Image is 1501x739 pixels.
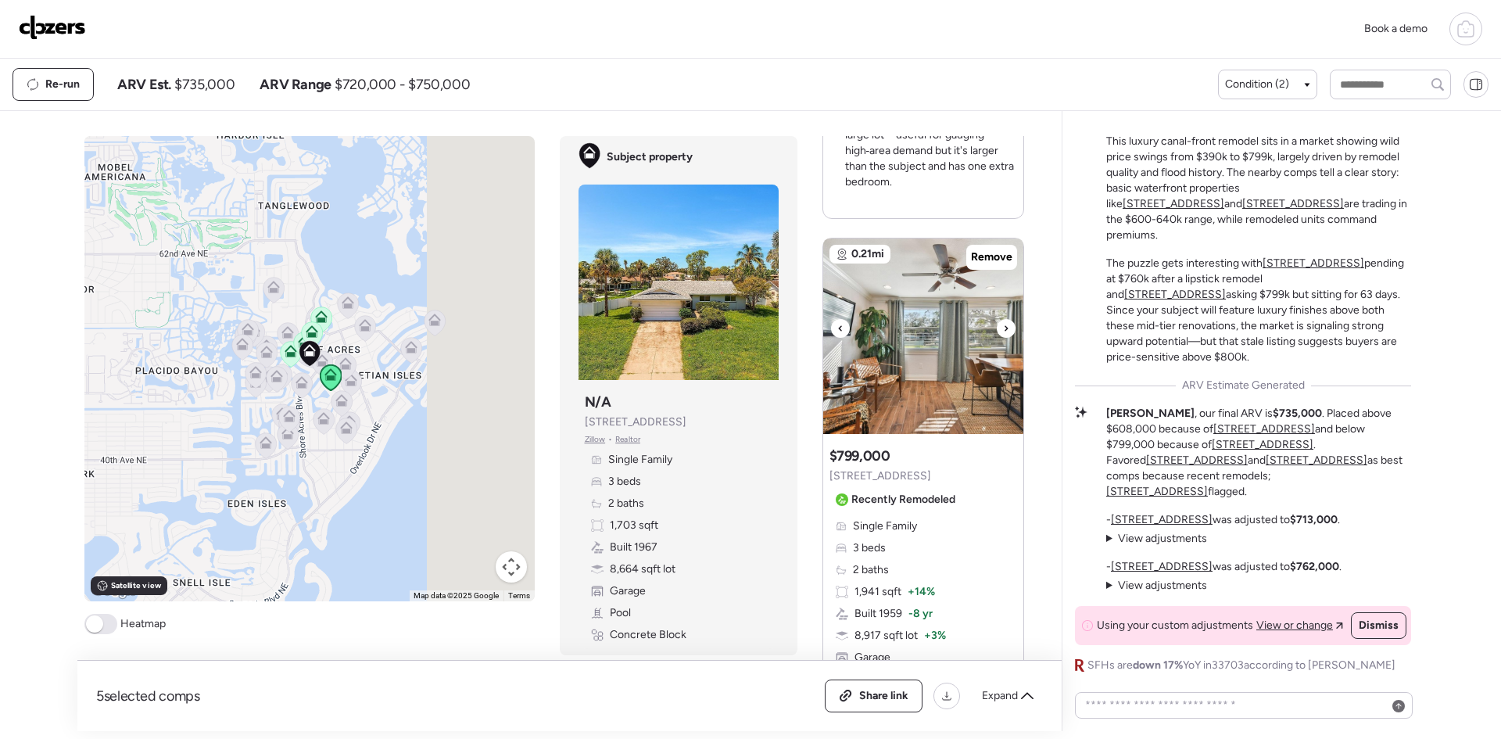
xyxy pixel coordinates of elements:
span: 1,941 sqft [854,584,901,600]
span: View or change [1256,618,1333,633]
a: [STREET_ADDRESS] [1106,485,1208,498]
span: 0.21mi [851,246,884,262]
span: 1,703 sqft [610,518,658,533]
a: [STREET_ADDRESS] [1111,560,1213,573]
span: 5 selected comps [96,687,200,705]
a: View or change [1256,618,1343,633]
span: Satellite view [111,579,161,592]
img: Google [88,581,140,601]
span: ARV Estimate Generated [1182,378,1305,393]
span: • [608,433,612,446]
span: Garage [610,583,646,599]
p: - was adjusted to . [1106,512,1340,528]
span: down 17% [1133,658,1183,672]
p: The puzzle gets interesting with pending at $760k after a lipstick remodel and asking $799k but s... [1106,256,1411,365]
span: Remove [971,249,1012,265]
span: Map data ©2025 Google [414,591,499,600]
a: [STREET_ADDRESS] [1146,454,1248,467]
span: ARV Range [260,75,331,94]
span: View adjustments [1118,532,1207,545]
strong: $762,000 [1290,560,1339,573]
span: 3 beds [608,474,641,490]
a: [STREET_ADDRESS] [1213,422,1315,436]
span: Built 1959 [854,606,902,622]
span: 8,664 sqft lot [610,561,675,577]
span: Share link [859,688,908,704]
span: Single Family [853,518,917,534]
span: + 14% [908,584,935,600]
span: Subject property [607,149,693,165]
span: Realtor [615,433,640,446]
span: Using your custom adjustments [1097,618,1253,633]
span: Dismiss [1359,618,1399,633]
a: [STREET_ADDRESS] [1212,438,1313,451]
span: Re-run [45,77,80,92]
span: + 3% [924,628,946,644]
summary: View adjustments [1106,578,1207,594]
span: Zillow [585,433,606,446]
p: , our final ARV is . Placed above $608,000 because of and below $799,000 because of . Favored and... [1106,406,1411,500]
p: - was adjusted to . [1106,559,1342,575]
span: Single Family [608,452,672,468]
span: [STREET_ADDRESS] [829,468,931,484]
span: Garage [854,650,890,665]
a: [STREET_ADDRESS] [1123,197,1224,210]
a: Open this area in Google Maps (opens a new window) [88,581,140,601]
strong: [PERSON_NAME] [1106,407,1195,420]
img: Logo [19,15,86,40]
a: [STREET_ADDRESS] [1263,256,1364,270]
span: 8,917 sqft lot [854,628,918,644]
h3: $799,000 [829,447,890,465]
span: SFHs are YoY in 33703 according to [PERSON_NAME] [1087,658,1395,673]
span: Built 1967 [610,540,657,555]
span: Condition (2) [1225,77,1289,92]
span: ARV Est. [117,75,171,94]
span: [STREET_ADDRESS] [585,414,686,430]
span: 2 baths [608,496,644,511]
summary: View adjustments [1106,531,1207,547]
p: This luxury canal-front remodel sits in a market showing wild price swings from $390k to $799k, l... [1106,134,1411,243]
a: Terms (opens in new tab) [508,591,530,600]
h3: N/A [585,393,611,411]
span: Recently Remodeled [851,492,955,508]
strong: $735,000 [1273,407,1322,420]
span: Expand [982,688,1018,704]
span: Concrete Block [610,627,686,643]
button: Map camera controls [496,551,527,583]
a: [STREET_ADDRESS] [1124,288,1226,301]
span: 3 beds [853,540,886,556]
span: Heatmap [120,616,166,632]
span: Book a demo [1364,22,1428,35]
span: $720,000 - $750,000 [335,75,470,94]
span: Pool [610,605,631,621]
span: View adjustments [1118,579,1207,592]
span: -8 yr [908,606,933,622]
a: [STREET_ADDRESS] [1111,513,1213,526]
a: [STREET_ADDRESS] [1266,454,1367,467]
span: 2 baths [853,562,889,578]
span: $735,000 [174,75,235,94]
a: [STREET_ADDRESS] [1242,197,1344,210]
strong: $713,000 [1290,513,1338,526]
